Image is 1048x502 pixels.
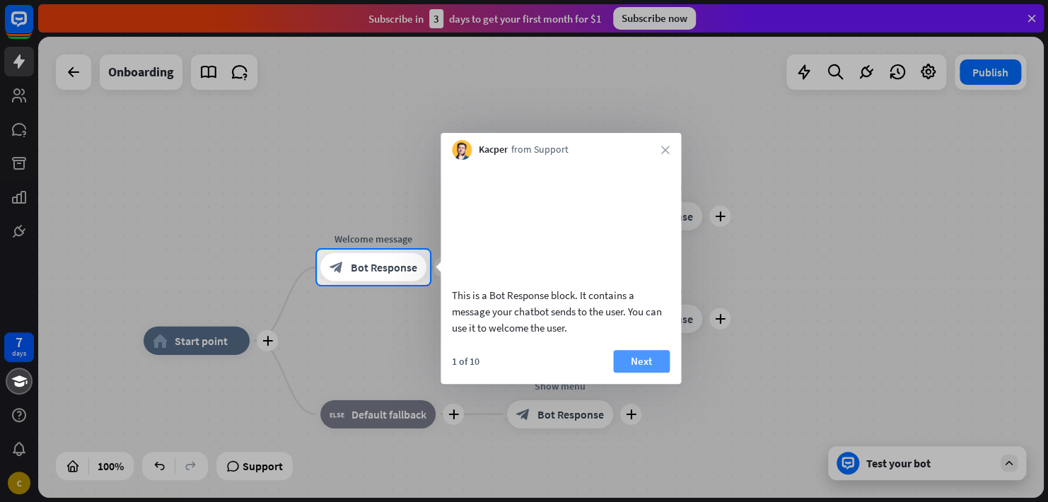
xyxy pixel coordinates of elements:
i: block_bot_response [330,260,344,274]
button: Open LiveChat chat widget [11,6,54,48]
span: Kacper [479,143,508,157]
div: This is a Bot Response block. It contains a message your chatbot sends to the user. You can use i... [452,287,670,336]
i: close [661,146,670,154]
div: 1 of 10 [452,355,479,368]
span: Bot Response [351,260,417,274]
span: from Support [511,143,569,157]
button: Next [613,350,670,373]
